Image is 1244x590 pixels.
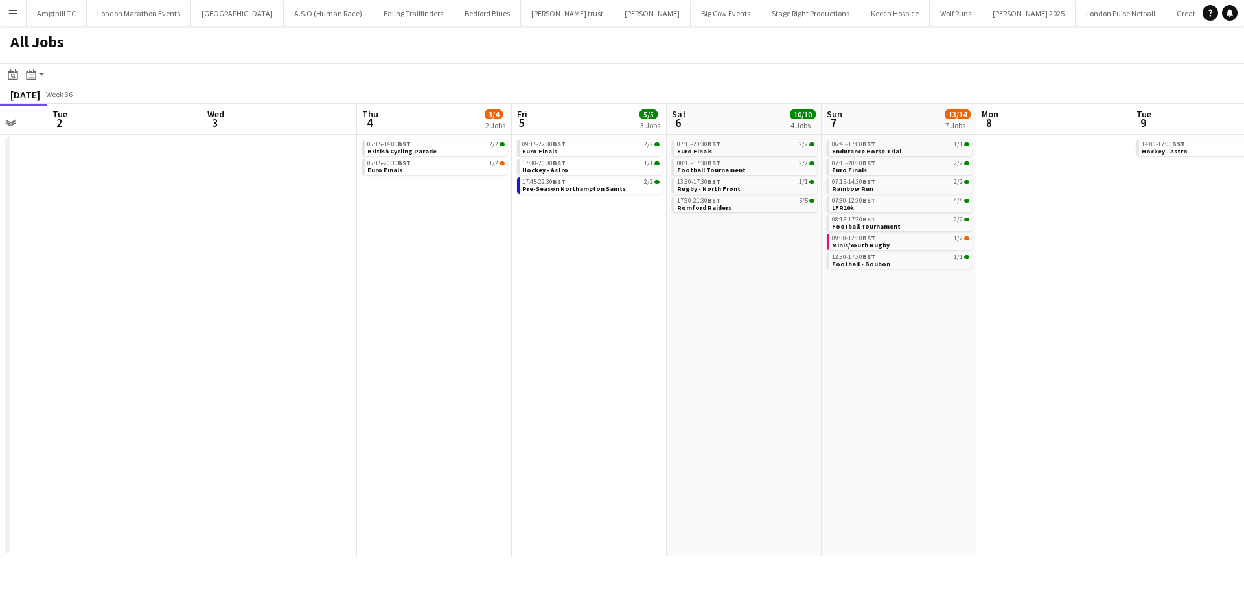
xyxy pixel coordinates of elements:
[954,141,963,148] span: 1/1
[954,235,963,242] span: 1/2
[827,215,972,234] div: 08:15-17:30BST2/2Football Tournament
[862,177,875,186] span: BST
[522,160,566,166] span: 17:30-20:30
[954,179,963,185] span: 2/2
[485,120,505,130] div: 2 Jobs
[825,115,842,130] span: 7
[517,108,527,120] span: Fri
[982,1,1076,26] button: [PERSON_NAME] 2025
[522,185,626,193] span: Pre-Season Northampton Saints
[832,185,873,193] span: Rainbow Run
[672,196,817,215] div: 17:30-21:30BST5/5Romford Raiders
[52,108,67,120] span: Tue
[832,141,875,148] span: 06:45-17:00
[367,147,437,155] span: British Cycling Parade
[832,203,854,212] span: LFR10k
[517,177,662,196] div: 17:45-22:30BST2/2Pre-Season Northampton Saints
[832,235,875,242] span: 09:30-12:30
[522,166,568,174] span: Hockey - Astro
[677,166,746,174] span: Football Tournament
[964,255,969,259] span: 1/1
[1142,141,1185,148] span: 14:00-17:00
[367,140,505,155] a: 07:15-14:00BST2/2British Cycling Parade
[677,177,814,192] a: 13:30-17:30BST1/1Rugby - North Front
[832,140,969,155] a: 06:45-17:00BST1/1Endurance Horse Trial
[398,140,411,148] span: BST
[862,234,875,242] span: BST
[799,198,808,204] span: 5/5
[522,179,566,185] span: 17:45-22:30
[522,147,557,155] span: Euro Finals
[1135,115,1151,130] span: 9
[980,115,998,130] span: 8
[1136,108,1151,120] span: Tue
[522,140,660,155] a: 09:15-22:30BST2/2Euro Finals
[654,142,660,146] span: 2/2
[362,159,507,177] div: 07:15-20:30BST1/2Euro Finals
[553,159,566,167] span: BST
[205,115,224,130] span: 3
[51,115,67,130] span: 2
[954,198,963,204] span: 4/4
[284,1,373,26] button: A.S.O (Human Race)
[517,159,662,177] div: 17:30-20:30BST1/1Hockey - Astro
[639,109,658,119] span: 5/5
[1076,1,1166,26] button: London Pulse Netball
[799,141,808,148] span: 2/2
[670,115,686,130] span: 6
[500,161,505,165] span: 1/2
[964,199,969,203] span: 4/4
[367,141,411,148] span: 07:15-14:00
[677,185,741,193] span: Rugby - North Front
[832,253,969,267] a: 12:30-17:30BST1/1Football - Boubon
[832,196,969,211] a: 07:30-12:30BST4/4LFR10k
[832,159,969,174] a: 07:15-20:30BST2/2Euro Finals
[827,253,972,271] div: 12:30-17:30BST1/1Football - Boubon
[672,108,686,120] span: Sat
[362,108,378,120] span: Thu
[644,179,653,185] span: 2/2
[954,216,963,223] span: 2/2
[832,254,875,260] span: 12:30-17:30
[489,160,498,166] span: 1/2
[640,120,660,130] div: 3 Jobs
[860,1,930,26] button: Keech Hospice
[708,159,720,167] span: BST
[954,160,963,166] span: 2/2
[10,88,40,101] div: [DATE]
[677,179,720,185] span: 13:30-17:30
[832,241,890,249] span: Minis/Youth Rugby
[827,234,972,253] div: 09:30-12:30BST1/2Minis/Youth Rugby
[799,160,808,166] span: 2/2
[500,142,505,146] span: 2/2
[809,161,814,165] span: 2/2
[945,120,970,130] div: 7 Jobs
[964,142,969,146] span: 1/1
[708,196,720,205] span: BST
[832,260,890,268] span: Football - Boubon
[1142,147,1188,155] span: Hockey - Astro
[522,177,660,192] a: 17:45-22:30BST2/2Pre-Season Northampton Saints
[832,198,875,204] span: 07:30-12:30
[862,140,875,148] span: BST
[207,108,224,120] span: Wed
[862,253,875,261] span: BST
[614,1,691,26] button: [PERSON_NAME]
[799,179,808,185] span: 1/1
[654,180,660,184] span: 2/2
[553,140,566,148] span: BST
[677,203,731,212] span: Romford Raiders
[398,159,411,167] span: BST
[672,140,817,159] div: 07:15-20:30BST2/2Euro Finals
[964,218,969,221] span: 2/2
[809,180,814,184] span: 1/1
[964,161,969,165] span: 2/2
[832,179,875,185] span: 07:15-14:30
[827,108,842,120] span: Sun
[862,159,875,167] span: BST
[827,159,972,177] div: 07:15-20:30BST2/2Euro Finals
[521,1,614,26] button: [PERSON_NAME] trust
[832,166,867,174] span: Euro Finals
[761,1,860,26] button: Stage Right Productions
[677,196,814,211] a: 17:30-21:30BST5/5Romford Raiders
